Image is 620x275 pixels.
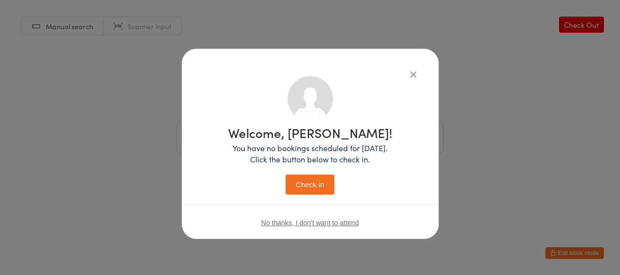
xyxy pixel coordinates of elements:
[288,76,333,121] img: no_photo.png
[286,175,334,195] button: Check in
[228,126,392,139] h1: Welcome, [PERSON_NAME]!
[261,219,359,227] button: No thanks, I don't want to attend
[228,142,392,165] p: You have no bookings scheduled for [DATE]. Click the button below to check in.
